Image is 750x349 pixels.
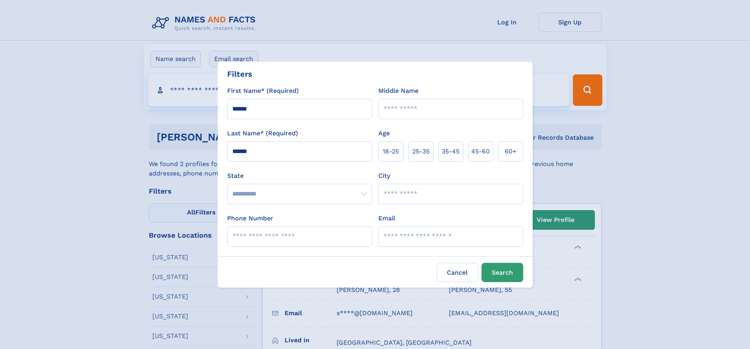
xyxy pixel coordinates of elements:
[227,214,273,223] label: Phone Number
[227,171,372,181] label: State
[378,171,390,181] label: City
[412,147,430,156] span: 25‑35
[383,147,399,156] span: 18‑25
[442,147,459,156] span: 35‑45
[378,129,390,138] label: Age
[505,147,517,156] span: 60+
[437,263,478,282] label: Cancel
[378,86,419,96] label: Middle Name
[378,214,395,223] label: Email
[481,263,523,282] button: Search
[227,68,252,80] div: Filters
[227,129,298,138] label: Last Name* (Required)
[471,147,490,156] span: 45‑60
[227,86,299,96] label: First Name* (Required)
